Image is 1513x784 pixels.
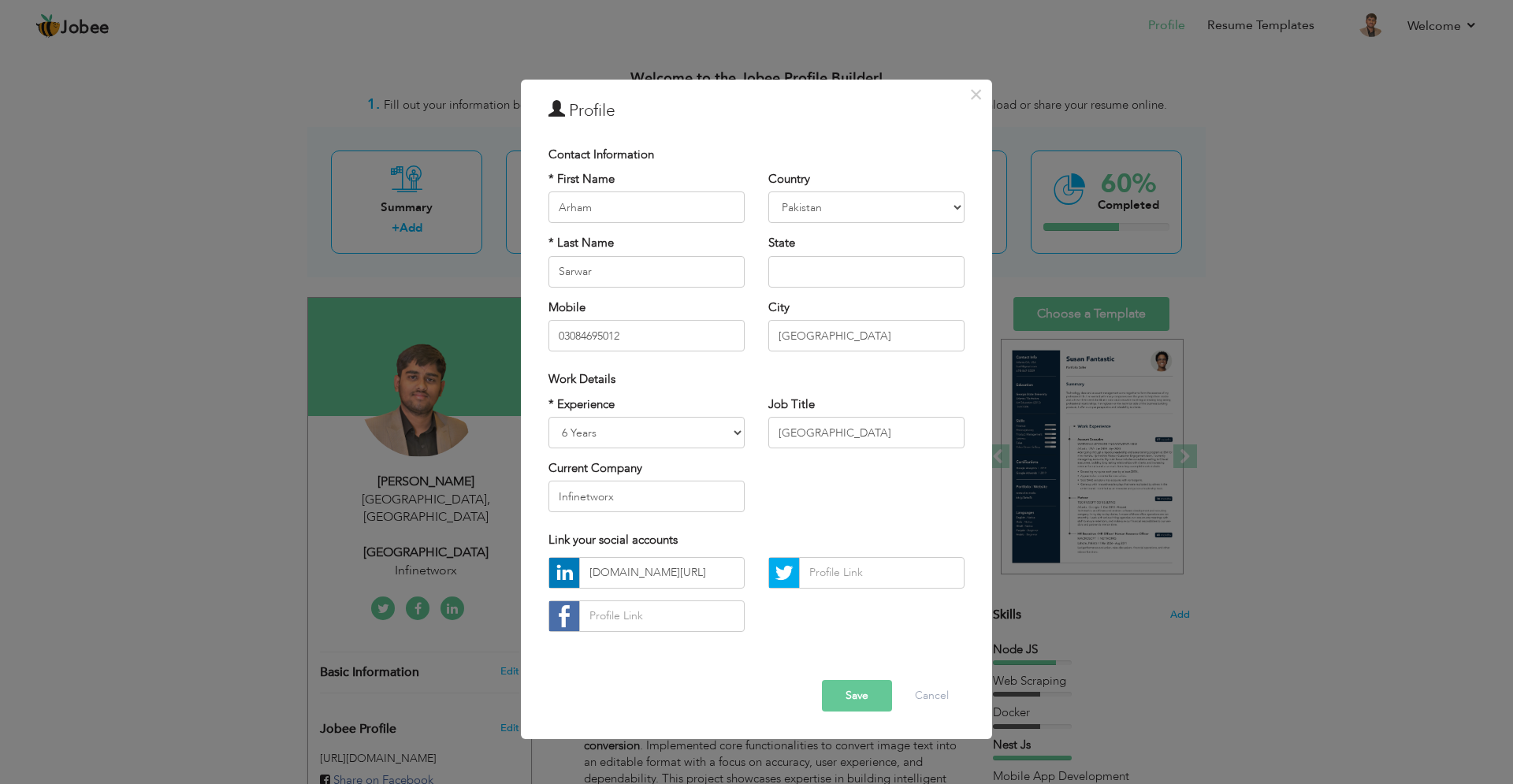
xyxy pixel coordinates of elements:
[548,99,965,123] h3: Profile
[548,371,615,387] span: Work Details
[768,235,795,251] label: State
[768,171,810,188] label: Country
[548,299,585,316] label: Mobile
[548,147,654,162] span: Contact Information
[799,557,965,589] input: Profile Link
[768,299,790,316] label: City
[769,558,799,588] img: Twitter
[579,600,745,632] input: Profile Link
[548,460,642,477] label: Current Company
[579,557,745,589] input: Profile Link
[549,601,579,631] img: facebook
[548,235,614,251] label: * Last Name
[549,558,579,588] img: linkedin
[548,396,615,413] label: * Experience
[963,82,988,107] button: Close
[768,396,815,413] label: Job Title
[822,680,892,712] button: Save
[969,80,983,109] span: ×
[548,171,615,188] label: * First Name
[899,680,965,712] button: Cancel
[548,532,678,548] span: Link your social accounts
